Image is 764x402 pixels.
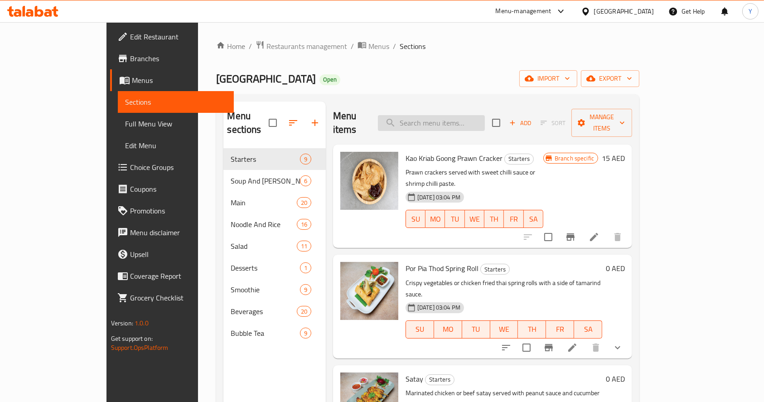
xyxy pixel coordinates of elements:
button: Add section [304,112,326,134]
div: items [300,284,311,295]
div: items [297,219,311,230]
button: MO [434,320,462,339]
span: SA [578,323,599,336]
button: FR [504,210,523,228]
span: Menus [368,41,389,52]
a: Menus [110,69,234,91]
a: Upsell [110,243,234,265]
span: Salad [231,241,296,252]
a: Menu disclaimer [110,222,234,243]
span: 20 [297,199,311,207]
span: 6 [300,177,311,185]
div: Starters [480,264,510,275]
span: WE [469,213,481,226]
a: Edit menu item [589,232,600,242]
a: Edit Menu [118,135,234,156]
span: [GEOGRAPHIC_DATA] [216,68,316,89]
div: items [297,197,311,208]
span: Main [231,197,296,208]
div: [GEOGRAPHIC_DATA] [594,6,654,16]
span: Sort sections [282,112,304,134]
span: Get support on: [111,333,153,344]
a: Sections [118,91,234,113]
div: items [300,262,311,273]
span: Sections [125,97,227,107]
span: [DATE] 03:04 PM [414,303,464,312]
span: FR [550,323,571,336]
h6: 15 AED [602,152,625,165]
h2: Menu sections [227,109,268,136]
span: Upsell [130,249,227,260]
div: items [297,306,311,317]
span: [DATE] 03:04 PM [414,193,464,202]
a: Menus [358,40,389,52]
span: FR [508,213,520,226]
div: Bubble Tea [231,328,300,339]
span: Por Pia Thod Spring Roll [406,262,479,275]
nav: breadcrumb [216,40,639,52]
span: Menus [132,75,227,86]
span: TH [488,213,500,226]
button: sort-choices [495,337,517,358]
button: Add [506,116,535,130]
span: 1 [300,264,311,272]
p: Crispy vegetables or chicken fried thai spring rolls with a side of tamarind sauce. [406,277,602,300]
div: Beverages20 [223,300,325,322]
div: items [300,328,311,339]
span: Grocery Checklist [130,292,227,303]
h6: 0 AED [606,262,625,275]
button: delete [607,226,629,248]
span: 20 [297,307,311,316]
div: Starters9 [223,148,325,170]
div: Salad11 [223,235,325,257]
span: Smoothie [231,284,300,295]
span: Soup And [PERSON_NAME] [231,175,300,186]
span: Manage items [579,111,625,134]
span: Version: [111,317,133,329]
button: SA [574,320,602,339]
button: delete [585,337,607,358]
button: Branch-specific-item [560,226,581,248]
span: Edit Menu [125,140,227,151]
span: Select all sections [263,113,282,132]
div: items [300,154,311,165]
h2: Menu items [333,109,367,136]
div: items [300,175,311,186]
span: Sections [400,41,426,52]
div: Smoothie9 [223,279,325,300]
button: export [581,70,639,87]
span: Coupons [130,184,227,194]
div: Starters [504,154,534,165]
button: WE [490,320,518,339]
div: Bubble Tea9 [223,322,325,344]
span: SA [527,213,540,226]
li: / [351,41,354,52]
button: FR [546,320,574,339]
a: Coupons [110,178,234,200]
span: Restaurants management [266,41,347,52]
button: MO [426,210,445,228]
a: Support.OpsPlatform [111,342,169,354]
input: search [378,115,485,131]
div: Noodle And Rice [231,219,296,230]
span: Beverages [231,306,296,317]
div: Soup And [PERSON_NAME]6 [223,170,325,192]
div: Starters [231,154,300,165]
span: MO [429,213,441,226]
a: Edit menu item [567,342,578,353]
div: Main20 [223,192,325,213]
a: Promotions [110,200,234,222]
button: import [519,70,577,87]
img: Por Pia Thod Spring Roll [340,262,398,320]
span: SU [410,323,430,336]
p: Prawn crackers served with sweet chilli sauce or shrimp chilli paste. [406,167,543,189]
span: TH [522,323,542,336]
span: Menu disclaimer [130,227,227,238]
button: Manage items [571,109,632,137]
a: Grocery Checklist [110,287,234,309]
span: Desserts [231,262,300,273]
button: Branch-specific-item [538,337,560,358]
